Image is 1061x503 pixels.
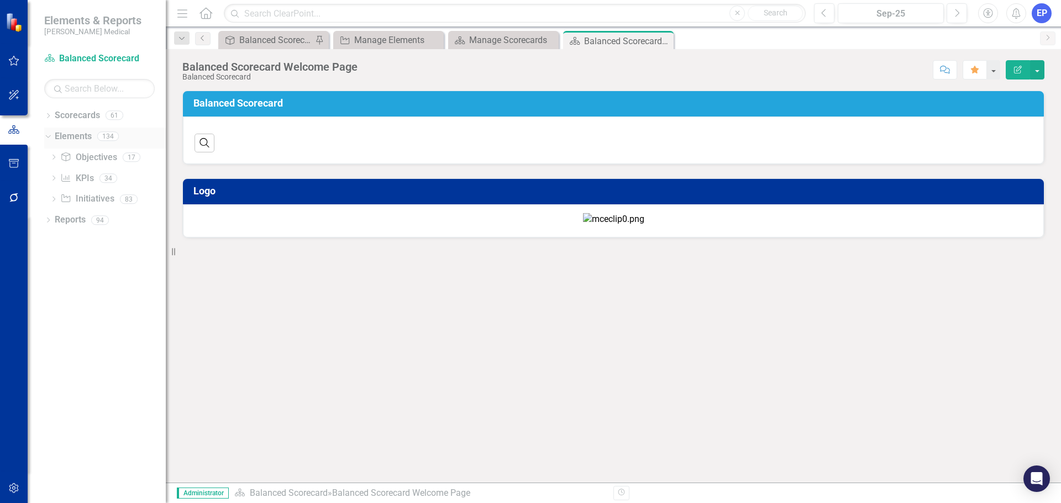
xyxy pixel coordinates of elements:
[583,213,644,226] img: mceclip0.png
[60,172,93,185] a: KPIs
[177,488,229,499] span: Administrator
[60,151,117,164] a: Objectives
[44,14,141,27] span: Elements & Reports
[106,111,123,120] div: 61
[5,12,25,33] img: ClearPoint Strategy
[250,488,328,498] a: Balanced Scorecard
[60,193,114,205] a: Initiatives
[55,130,92,143] a: Elements
[764,8,787,17] span: Search
[97,132,119,141] div: 134
[182,73,358,81] div: Balanced Scorecard
[336,33,441,47] a: Manage Elements
[451,33,556,47] a: Manage Scorecards
[221,33,312,47] a: Balanced Scorecard (Daily Huddle)
[239,33,312,47] div: Balanced Scorecard (Daily Huddle)
[354,33,441,47] div: Manage Elements
[584,34,671,48] div: Balanced Scorecard Welcome Page
[234,487,605,500] div: »
[748,6,803,21] button: Search
[182,61,358,73] div: Balanced Scorecard Welcome Page
[99,173,117,183] div: 34
[120,194,138,204] div: 83
[1032,3,1052,23] button: EP
[842,7,940,20] div: Sep-25
[55,214,86,226] a: Reports
[44,79,155,98] input: Search Below...
[469,33,556,47] div: Manage Scorecards
[332,488,470,498] div: Balanced Scorecard Welcome Page
[44,52,155,65] a: Balanced Scorecard
[91,215,109,225] div: 94
[1023,465,1050,492] div: Open Intercom Messenger
[193,98,1037,109] h3: Balanced Scorecard
[838,3,944,23] button: Sep-25
[224,4,806,23] input: Search ClearPoint...
[193,186,1037,197] h3: Logo
[44,27,141,36] small: [PERSON_NAME] Medical
[123,152,140,162] div: 17
[55,109,100,122] a: Scorecards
